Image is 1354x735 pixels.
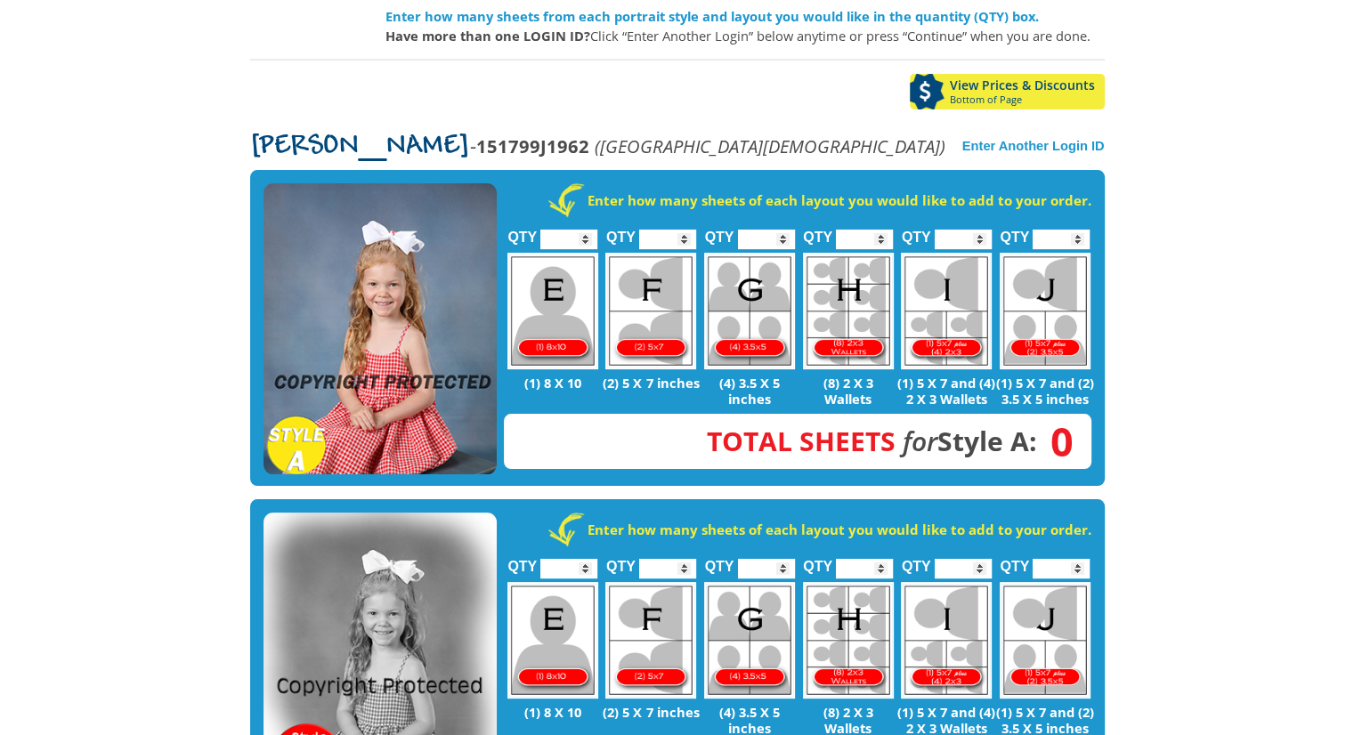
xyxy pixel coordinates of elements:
strong: 151799J1962 [476,133,589,158]
label: QTY [705,210,734,254]
img: F [605,253,696,369]
label: QTY [1000,539,1029,583]
img: I [901,582,992,699]
p: (1) 5 X 7 and (4) 2 X 3 Wallets [897,375,996,407]
p: Click “Enter Another Login” below anytime or press “Continue” when you are done. [385,26,1105,45]
span: 0 [1037,432,1074,451]
label: QTY [507,539,537,583]
img: E [507,582,598,699]
strong: Have more than one LOGIN ID? [385,27,590,44]
span: Bottom of Page [950,94,1105,105]
p: (1) 5 X 7 and (2) 3.5 X 5 inches [996,375,1095,407]
img: I [901,253,992,369]
p: (2) 5 X 7 inches [602,375,701,391]
label: QTY [705,539,734,583]
img: H [803,582,894,699]
label: QTY [606,210,636,254]
a: Enter Another Login ID [962,139,1105,153]
strong: Enter how many sheets of each layout you would like to add to your order. [588,191,1091,209]
label: QTY [902,210,931,254]
strong: Enter how many sheets from each portrait style and layout you would like in the quantity (QTY) box. [385,7,1039,25]
em: for [903,423,937,459]
p: (4) 3.5 X 5 inches [701,375,799,407]
label: QTY [1000,210,1029,254]
img: E [507,253,598,369]
p: - [250,136,945,157]
img: H [803,253,894,369]
label: QTY [803,210,832,254]
p: (2) 5 X 7 inches [602,704,701,720]
img: F [605,582,696,699]
span: Total Sheets [707,423,896,459]
p: (8) 2 X 3 Wallets [799,375,897,407]
label: QTY [507,210,537,254]
strong: Enter how many sheets of each layout you would like to add to your order. [588,521,1091,538]
a: View Prices & DiscountsBottom of Page [910,74,1105,109]
img: G [704,253,795,369]
label: QTY [606,539,636,583]
p: (1) 8 X 10 [504,704,603,720]
label: QTY [902,539,931,583]
img: G [704,582,795,699]
span: [PERSON_NAME] [250,133,470,161]
p: (1) 8 X 10 [504,375,603,391]
img: J [1000,253,1090,369]
img: STYLE A [264,183,497,475]
strong: Style A: [707,423,1037,459]
img: J [1000,582,1090,699]
label: QTY [803,539,832,583]
em: ([GEOGRAPHIC_DATA][DEMOGRAPHIC_DATA]) [595,133,945,158]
